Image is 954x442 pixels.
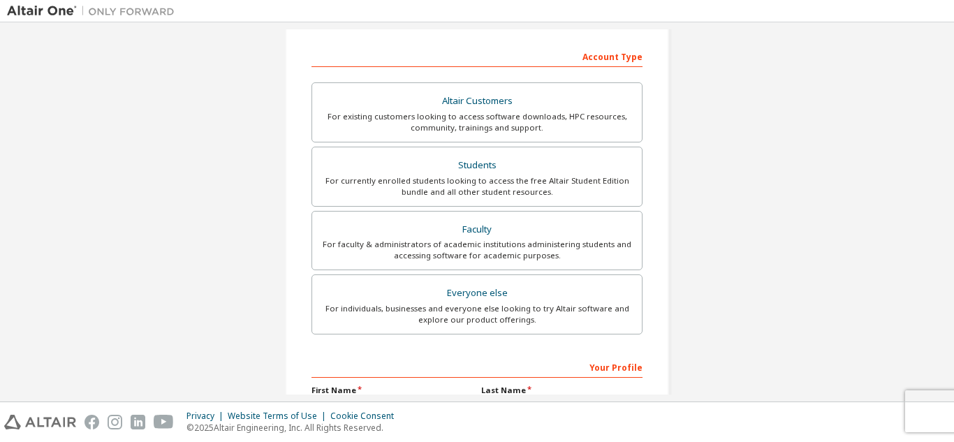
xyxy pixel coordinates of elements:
[321,283,633,303] div: Everyone else
[311,385,473,396] label: First Name
[321,175,633,198] div: For currently enrolled students looking to access the free Altair Student Edition bundle and all ...
[481,385,643,396] label: Last Name
[108,415,122,429] img: instagram.svg
[85,415,99,429] img: facebook.svg
[321,111,633,133] div: For existing customers looking to access software downloads, HPC resources, community, trainings ...
[311,355,643,378] div: Your Profile
[321,156,633,175] div: Students
[186,411,228,422] div: Privacy
[330,411,402,422] div: Cookie Consent
[311,45,643,67] div: Account Type
[228,411,330,422] div: Website Terms of Use
[321,303,633,325] div: For individuals, businesses and everyone else looking to try Altair software and explore our prod...
[131,415,145,429] img: linkedin.svg
[154,415,174,429] img: youtube.svg
[4,415,76,429] img: altair_logo.svg
[321,91,633,111] div: Altair Customers
[321,220,633,240] div: Faculty
[321,239,633,261] div: For faculty & administrators of academic institutions administering students and accessing softwa...
[7,4,182,18] img: Altair One
[186,422,402,434] p: © 2025 Altair Engineering, Inc. All Rights Reserved.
